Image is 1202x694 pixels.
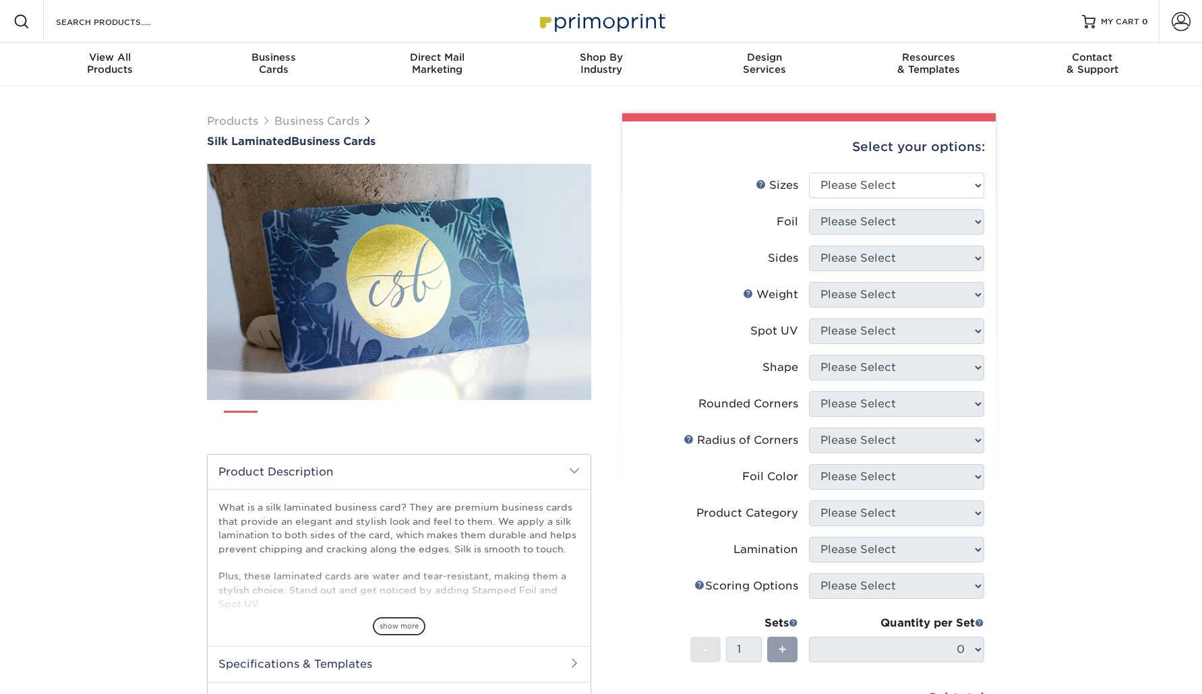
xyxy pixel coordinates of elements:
span: show more [373,617,425,635]
div: Select your options: [633,121,985,173]
div: Rounded Corners [698,396,798,412]
img: Business Cards 02 [269,405,303,439]
h2: Specifications & Templates [208,646,591,681]
span: Business [191,51,355,63]
div: Sizes [756,177,798,194]
h1: Business Cards [207,135,591,148]
a: Direct MailMarketing [355,43,519,86]
div: Product Category [696,505,798,521]
div: Foil Color [742,469,798,485]
div: Marketing [355,51,519,76]
a: Silk LaminatedBusiness Cards [207,135,591,148]
img: Business Cards 03 [314,405,348,439]
div: & Support [1011,51,1174,76]
div: Scoring Options [694,578,798,594]
div: Products [28,51,192,76]
div: Quantity per Set [809,615,984,631]
img: Business Cards 04 [359,405,393,439]
span: View All [28,51,192,63]
div: Sides [768,250,798,266]
span: 0 [1142,17,1148,26]
a: Contact& Support [1011,43,1174,86]
span: Shop By [519,51,683,63]
a: Shop ByIndustry [519,43,683,86]
div: Lamination [733,542,798,558]
a: DesignServices [683,43,847,86]
a: View AllProducts [28,43,192,86]
h2: Product Description [208,455,591,489]
div: Spot UV [750,323,798,339]
div: Services [683,51,847,76]
a: Products [207,115,258,127]
img: Business Cards 07 [495,405,529,439]
span: Silk Laminated [207,135,291,148]
img: Primoprint [534,7,669,36]
img: Business Cards 08 [540,405,574,439]
div: Shape [762,359,798,376]
span: - [702,639,709,660]
div: Sets [690,615,798,631]
span: Direct Mail [355,51,519,63]
img: Business Cards 01 [224,406,258,440]
span: + [778,639,787,660]
span: Design [683,51,847,63]
img: Silk Laminated 01 [207,90,591,474]
input: SEARCH PRODUCTS..... [55,13,186,30]
img: Business Cards 05 [404,405,438,439]
div: Industry [519,51,683,76]
span: Resources [847,51,1011,63]
div: Radius of Corners [684,432,798,449]
div: Cards [191,51,355,76]
div: & Templates [847,51,1011,76]
img: Business Cards 06 [450,405,483,439]
span: Contact [1011,51,1174,63]
a: Resources& Templates [847,43,1011,86]
div: Foil [777,214,798,230]
span: MY CART [1101,16,1139,28]
a: Business Cards [274,115,359,127]
a: BusinessCards [191,43,355,86]
div: Weight [743,287,798,303]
